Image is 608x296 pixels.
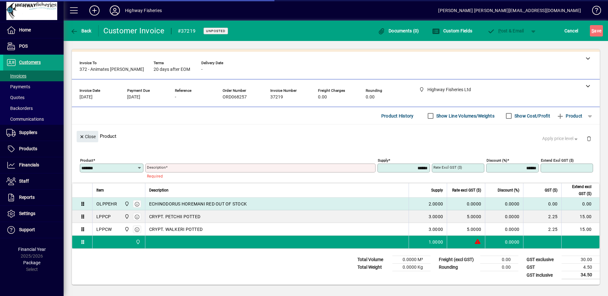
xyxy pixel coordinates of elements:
[75,133,100,139] app-page-header-button: Close
[6,95,24,100] span: Quotes
[565,183,591,197] span: Extend excl GST ($)
[480,256,518,264] td: 0.00
[429,213,443,220] span: 3.0000
[523,210,561,223] td: 2.25
[149,213,200,220] span: CRYPT. PETCHII POTTED
[19,146,37,151] span: Products
[451,213,481,220] div: 5.0000
[581,131,597,146] button: Delete
[147,172,370,179] mat-error: Required
[6,84,30,89] span: Payments
[498,28,501,33] span: P
[513,113,550,119] label: Show Cost/Profit
[435,113,494,119] label: Show Line Volumes/Weights
[149,187,169,194] span: Description
[480,264,518,271] td: 0.00
[70,28,92,33] span: Back
[541,158,574,163] mat-label: Extend excl GST ($)
[438,5,581,16] div: [PERSON_NAME] [PERSON_NAME][EMAIL_ADDRESS][DOMAIN_NAME]
[487,158,507,163] mat-label: Discount (%)
[19,60,41,65] span: Customers
[19,178,29,184] span: Staff
[3,22,64,38] a: Home
[523,256,562,264] td: GST exclusive
[561,223,599,236] td: 15.00
[96,213,111,220] div: LPPCP
[432,28,472,33] span: Custom Fields
[591,28,594,33] span: S
[379,110,416,122] button: Product History
[3,81,64,92] a: Payments
[3,71,64,81] a: Invoices
[147,165,166,170] mat-label: Description
[3,103,64,114] a: Backorders
[149,201,247,207] span: ECHINODORUS HOREMANI RED OUT OF STOCK
[3,125,64,141] a: Suppliers
[545,187,557,194] span: GST ($)
[378,158,388,163] mat-label: Supply
[562,271,600,279] td: 34.50
[562,256,600,264] td: 30.00
[392,264,431,271] td: 0.0000 Kg
[19,162,39,167] span: Financials
[3,141,64,157] a: Products
[96,201,117,207] div: OLPPEHR
[69,25,93,37] button: Back
[19,211,35,216] span: Settings
[80,158,93,163] mat-label: Product
[178,26,196,36] div: #37219
[77,131,98,142] button: Close
[19,44,28,49] span: POS
[378,28,419,33] span: Documents (0)
[429,226,443,232] span: 3.0000
[381,111,414,121] span: Product History
[591,26,601,36] span: ave
[79,131,96,142] span: Close
[206,29,225,33] span: Unposted
[523,271,562,279] td: GST inclusive
[485,210,523,223] td: 0.0000
[3,92,64,103] a: Quotes
[3,38,64,54] a: POS
[451,226,481,232] div: 5.0000
[485,236,523,248] td: 0.0000
[123,213,130,220] span: Highway Fisheries Ltd
[19,27,31,32] span: Home
[429,201,443,207] span: 2.0000
[3,222,64,238] a: Support
[563,25,580,37] button: Cancel
[6,73,26,78] span: Invoices
[18,247,46,252] span: Financial Year
[429,239,443,245] span: 1.0000
[84,5,105,16] button: Add
[19,227,35,232] span: Support
[354,256,392,264] td: Total Volume
[436,256,480,264] td: Freight (excl GST)
[523,223,561,236] td: 2.25
[64,25,99,37] app-page-header-button: Back
[103,26,165,36] div: Customer Invoice
[19,195,35,200] span: Reports
[105,5,125,16] button: Profile
[149,226,203,232] span: CRYPT. WALKERI POTTED
[431,25,474,37] button: Custom Fields
[523,198,561,210] td: 0.00
[542,135,579,142] span: Apply price level
[354,264,392,271] td: Total Weight
[6,117,44,122] span: Communications
[433,165,462,170] mat-label: Rate excl GST ($)
[96,187,104,194] span: Item
[485,198,523,210] td: 0.0000
[23,260,40,265] span: Package
[3,157,64,173] a: Financials
[561,210,599,223] td: 15.00
[392,256,431,264] td: 0.0000 M³
[3,206,64,222] a: Settings
[96,226,112,232] div: LPPCW
[19,130,37,135] span: Suppliers
[134,239,141,246] span: Highway Fisheries Ltd
[6,106,33,111] span: Backorders
[376,25,421,37] button: Documents (0)
[484,25,527,37] button: Post & Email
[487,28,524,33] span: ost & Email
